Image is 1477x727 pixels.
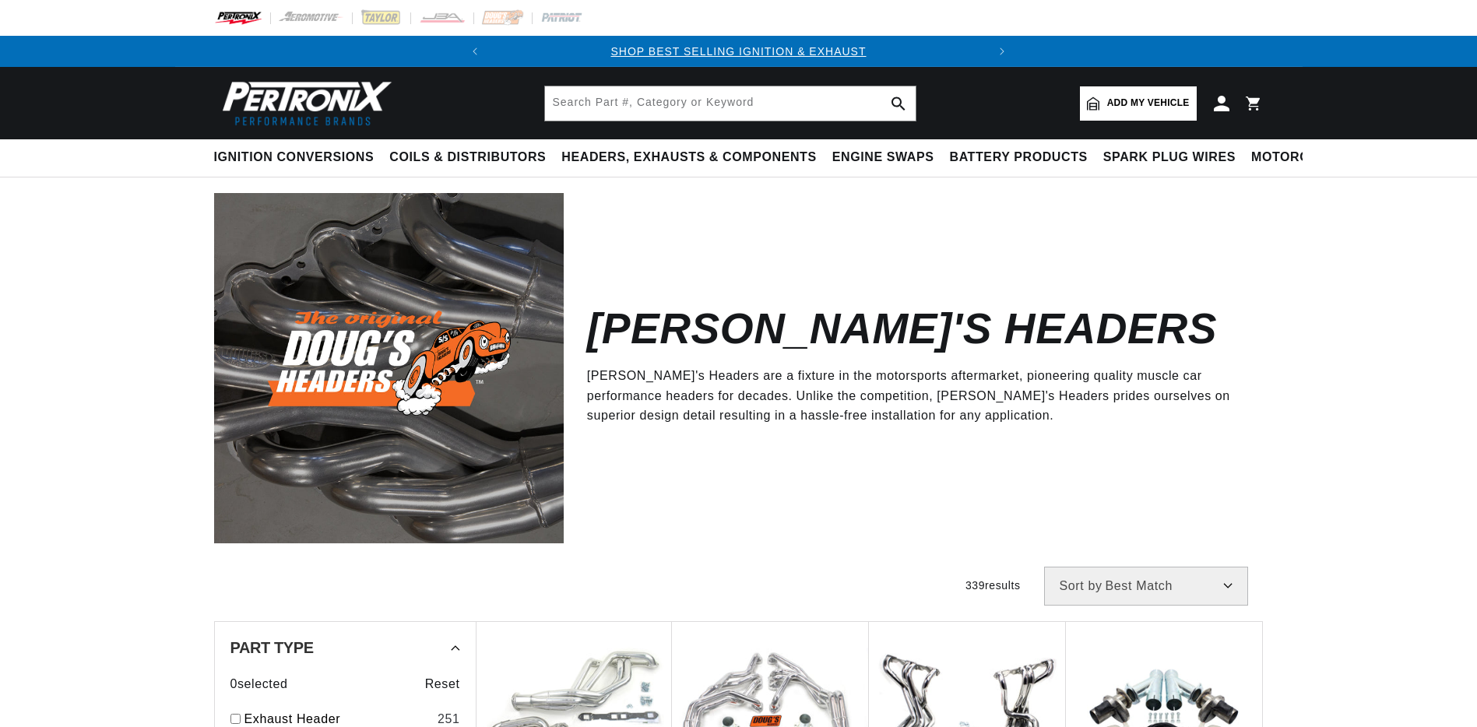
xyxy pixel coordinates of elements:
[491,43,986,60] div: 1 of 2
[986,36,1018,67] button: Translation missing: en.sections.announcements.next_announcement
[965,579,1021,592] span: 339 results
[881,86,916,121] button: search button
[230,674,288,694] span: 0 selected
[382,139,554,176] summary: Coils & Distributors
[459,36,491,67] button: Translation missing: en.sections.announcements.previous_announcement
[1060,580,1102,592] span: Sort by
[389,149,546,166] span: Coils & Distributors
[610,45,866,58] a: SHOP BEST SELLING IGNITION & EXHAUST
[175,36,1303,67] slideshow-component: Translation missing: en.sections.announcements.announcement_bar
[214,76,393,130] img: Pertronix
[1251,149,1344,166] span: Motorcycle
[1103,149,1236,166] span: Spark Plug Wires
[942,139,1095,176] summary: Battery Products
[545,86,916,121] input: Search Part #, Category or Keyword
[425,674,460,694] span: Reset
[230,640,314,655] span: Part Type
[491,43,986,60] div: Announcement
[214,193,564,543] img: Doug's Headers
[587,366,1240,426] p: [PERSON_NAME]'s Headers are a fixture in the motorsports aftermarket, pioneering quality muscle c...
[832,149,934,166] span: Engine Swaps
[214,149,375,166] span: Ignition Conversions
[1107,96,1190,111] span: Add my vehicle
[214,139,382,176] summary: Ignition Conversions
[825,139,942,176] summary: Engine Swaps
[561,149,816,166] span: Headers, Exhausts & Components
[587,311,1217,347] h2: [PERSON_NAME]'s Headers
[1243,139,1352,176] summary: Motorcycle
[1044,567,1248,606] select: Sort by
[950,149,1088,166] span: Battery Products
[554,139,824,176] summary: Headers, Exhausts & Components
[1095,139,1243,176] summary: Spark Plug Wires
[1080,86,1197,121] a: Add my vehicle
